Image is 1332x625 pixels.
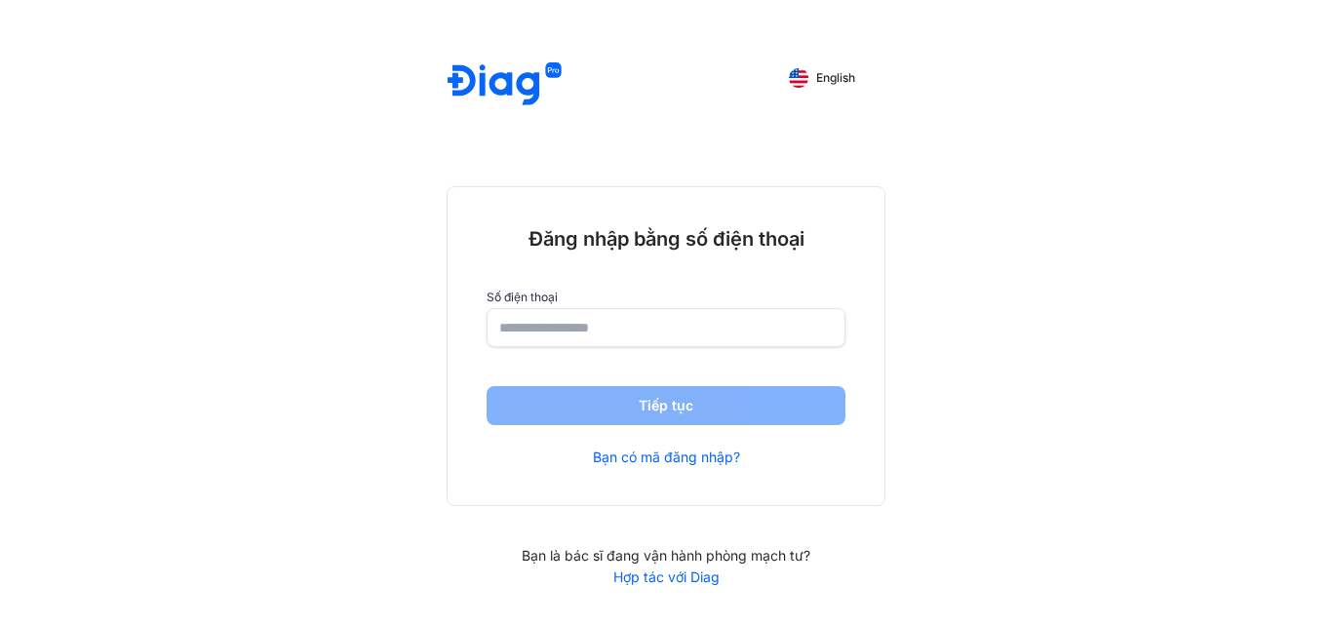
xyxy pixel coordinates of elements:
label: Số điện thoại [487,291,845,304]
button: English [775,62,869,94]
a: Hợp tác với Diag [447,568,885,586]
div: Đăng nhập bằng số điện thoại [487,226,845,252]
button: Tiếp tục [487,386,845,425]
img: logo [448,62,562,108]
a: Bạn có mã đăng nhập? [593,449,740,466]
span: English [816,71,855,85]
div: Bạn là bác sĩ đang vận hành phòng mạch tư? [447,547,885,565]
img: English [789,68,808,88]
